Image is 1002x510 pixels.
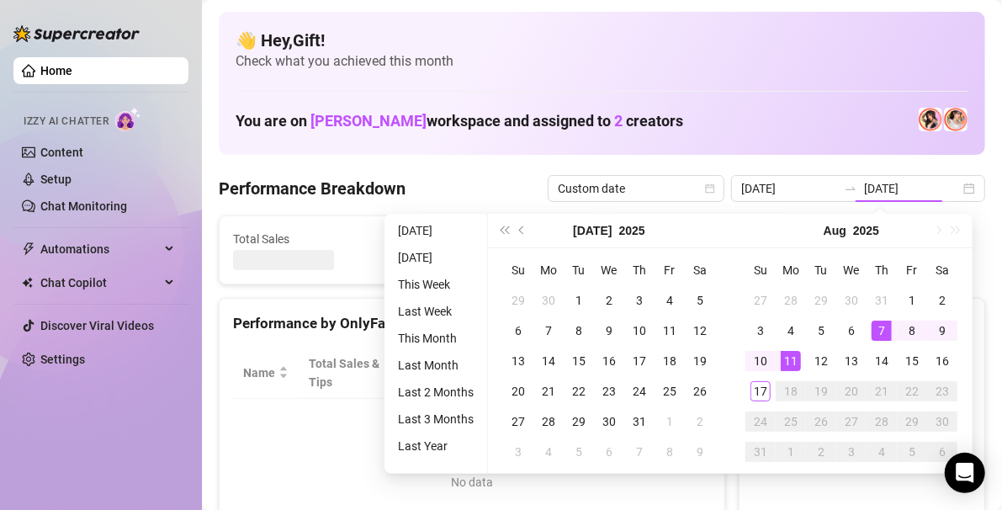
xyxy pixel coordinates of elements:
[40,146,83,159] a: Content
[753,312,971,335] div: Sales by OnlyFans Creator
[13,25,140,42] img: logo-BBDzfeDw.svg
[523,354,575,391] span: Sales / Hour
[22,242,35,256] span: thunderbolt
[864,179,960,198] input: End date
[233,312,711,335] div: Performance by OnlyFans Creator
[919,108,942,131] img: Holly
[236,52,968,71] span: Check what you achieved this month
[741,179,837,198] input: Start date
[40,173,72,186] a: Setup
[414,354,490,391] div: Est. Hours Worked
[513,348,599,399] th: Sales / Hour
[243,364,275,382] span: Name
[40,64,72,77] a: Home
[705,183,715,194] span: calendar
[40,353,85,366] a: Settings
[233,348,299,399] th: Name
[558,176,714,201] span: Custom date
[40,199,127,213] a: Chat Monitoring
[40,236,160,263] span: Automations
[233,230,386,248] span: Total Sales
[945,453,985,493] div: Open Intercom Messenger
[236,29,968,52] h4: 👋 Hey, Gift !
[623,230,777,248] span: Messages Sent
[40,319,154,332] a: Discover Viral Videos
[599,348,711,399] th: Chat Conversion
[40,269,160,296] span: Chat Copilot
[24,114,109,130] span: Izzy AI Chatter
[299,348,404,399] th: Total Sales & Tips
[22,277,33,289] img: Chat Copilot
[310,112,427,130] span: [PERSON_NAME]
[844,182,857,195] span: swap-right
[236,112,683,130] h1: You are on workspace and assigned to creators
[614,112,623,130] span: 2
[844,182,857,195] span: to
[609,354,687,391] span: Chat Conversion
[115,107,141,131] img: AI Chatter
[219,177,406,200] h4: Performance Breakdown
[309,354,380,391] span: Total Sales & Tips
[428,230,581,248] span: Active Chats
[944,108,968,131] img: 𝖍𝖔𝖑𝖑𝖞
[250,473,694,491] div: No data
